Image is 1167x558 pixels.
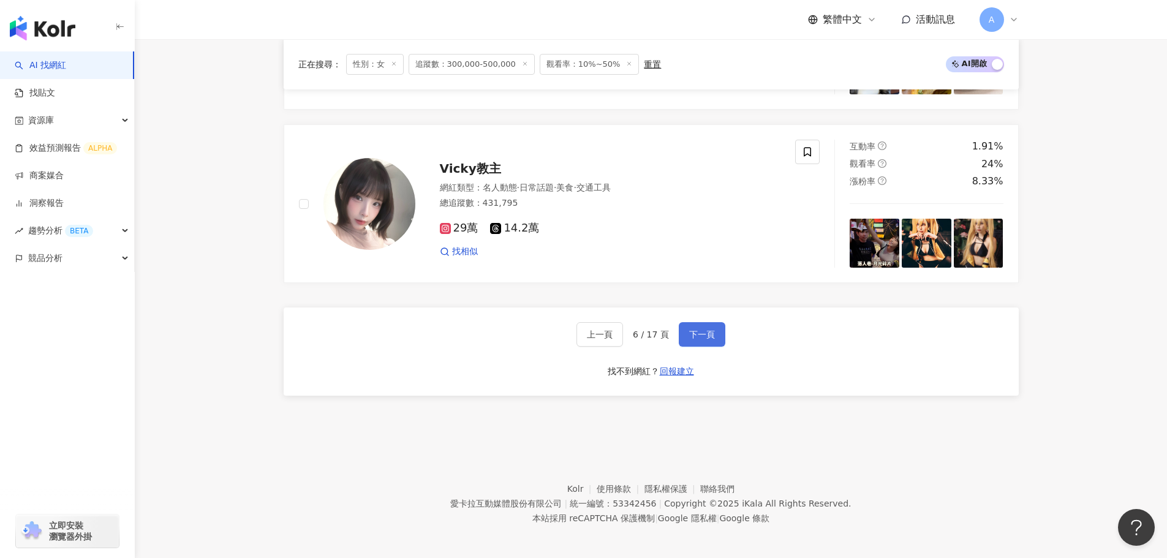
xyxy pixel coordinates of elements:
span: 本站採用 reCAPTCHA 保護機制 [532,511,769,526]
a: 隱私權保護 [644,484,701,494]
a: 效益預測報告ALPHA [15,142,117,154]
a: Google 條款 [719,513,769,523]
span: 追蹤數：300,000-500,000 [409,54,535,75]
div: 重置 [644,59,661,69]
span: | [659,499,662,508]
a: iKala [742,499,763,508]
div: 1.91% [972,140,1003,153]
span: Vicky教主 [440,161,501,176]
span: 立即安裝 瀏覽器外掛 [49,520,92,542]
img: logo [10,16,75,40]
span: 14.2萬 [490,222,539,235]
span: | [717,513,720,523]
a: chrome extension立即安裝 瀏覽器外掛 [16,515,119,548]
a: 聯絡我們 [700,484,735,494]
div: 愛卡拉互動媒體股份有限公司 [450,499,562,508]
span: rise [15,227,23,235]
span: 競品分析 [28,244,62,272]
a: 洞察報告 [15,197,64,209]
a: 使用條款 [597,484,644,494]
span: 性別：女 [346,54,404,75]
span: · [554,183,556,192]
a: Kolr [567,484,597,494]
span: | [655,513,658,523]
span: 漲粉率 [850,176,875,186]
img: post-image [954,219,1003,268]
span: 上一頁 [587,330,613,339]
span: · [573,183,576,192]
a: searchAI 找網紅 [15,59,66,72]
span: 日常話題 [519,183,554,192]
div: 8.33% [972,175,1003,188]
span: question-circle [878,176,886,185]
span: 觀看率：10%~50% [540,54,640,75]
iframe: Help Scout Beacon - Open [1118,509,1155,546]
span: 繁體中文 [823,13,862,26]
span: 找相似 [452,246,478,258]
div: BETA [65,225,93,237]
div: Copyright © 2025 All Rights Reserved. [664,499,851,508]
div: 網紅類型 ： [440,182,781,194]
span: A [989,13,995,26]
span: 趨勢分析 [28,217,93,244]
span: question-circle [878,159,886,168]
img: KOL Avatar [323,158,415,250]
span: 回報建立 [660,366,694,376]
button: 下一頁 [679,322,725,347]
span: 互動率 [850,141,875,151]
div: 總追蹤數 ： 431,795 [440,197,781,209]
img: post-image [850,219,899,268]
span: question-circle [878,141,886,150]
span: 資源庫 [28,107,54,134]
button: 回報建立 [659,361,695,381]
span: 名人動態 [483,183,517,192]
a: 商案媒合 [15,170,64,182]
span: 下一頁 [689,330,715,339]
span: 觀看率 [850,159,875,168]
img: chrome extension [20,521,43,541]
a: Google 隱私權 [658,513,717,523]
a: 找相似 [440,246,478,258]
div: 統一編號：53342456 [570,499,656,508]
span: 活動訊息 [916,13,955,25]
div: 找不到網紅？ [608,366,659,378]
span: 6 / 17 頁 [633,330,669,339]
button: 上一頁 [576,322,623,347]
span: 美食 [556,183,573,192]
span: | [564,499,567,508]
span: 29萬 [440,222,478,235]
span: 正在搜尋 ： [298,59,341,69]
img: post-image [902,219,951,268]
a: 找貼文 [15,87,55,99]
span: 交通工具 [576,183,611,192]
div: 24% [981,157,1003,171]
span: · [517,183,519,192]
a: KOL AvatarVicky教主網紅類型：名人動態·日常話題·美食·交通工具總追蹤數：431,79529萬14.2萬找相似互動率question-circle1.91%觀看率question-... [284,124,1019,283]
